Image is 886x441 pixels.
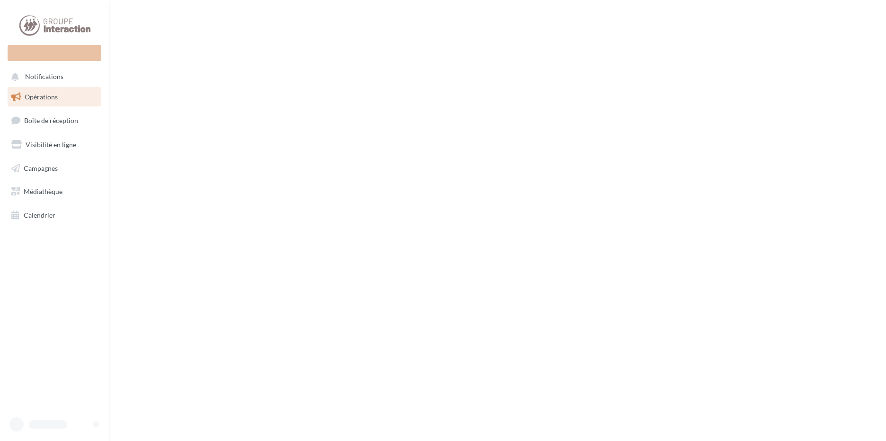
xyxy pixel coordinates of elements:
[6,182,103,202] a: Médiathèque
[24,164,58,172] span: Campagnes
[24,116,78,124] span: Boîte de réception
[8,45,101,61] div: Nouvelle campagne
[6,205,103,225] a: Calendrier
[25,93,58,101] span: Opérations
[6,110,103,131] a: Boîte de réception
[24,211,55,219] span: Calendrier
[6,159,103,178] a: Campagnes
[24,187,62,195] span: Médiathèque
[25,73,63,81] span: Notifications
[26,141,76,149] span: Visibilité en ligne
[6,87,103,107] a: Opérations
[6,135,103,155] a: Visibilité en ligne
